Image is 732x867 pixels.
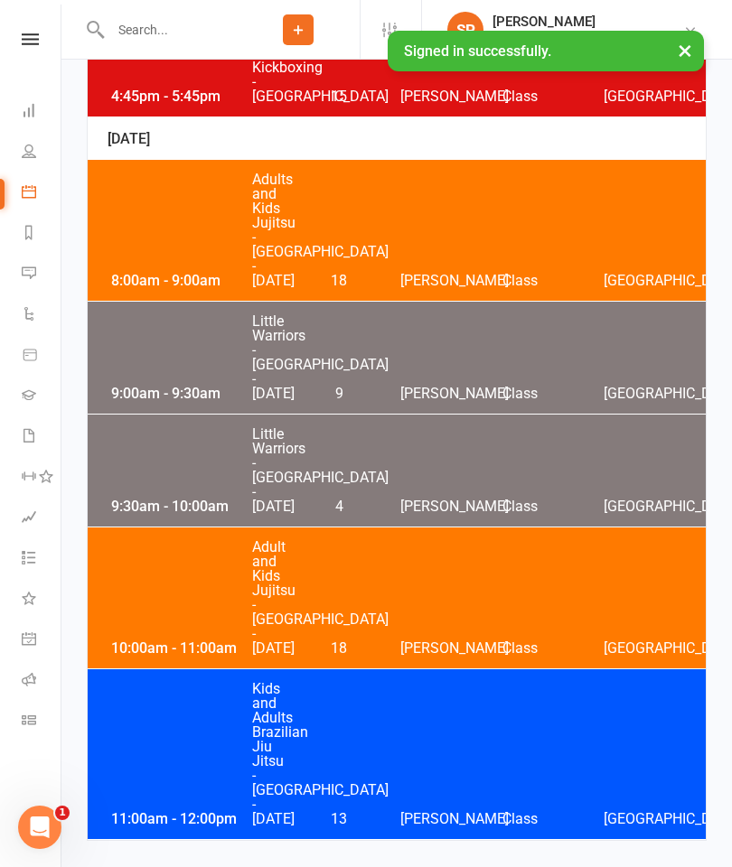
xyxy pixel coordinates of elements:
span: [GEOGRAPHIC_DATA] [604,387,706,401]
span: Little Warriors - [GEOGRAPHIC_DATA] - [DATE] [251,314,292,401]
div: 4:45pm - 5:45pm [107,89,251,104]
span: Kids and Adults Kickboxing - [GEOGRAPHIC_DATA] [251,17,292,104]
span: [GEOGRAPHIC_DATA] [604,89,706,104]
a: Roll call kiosk mode [22,661,62,702]
span: [GEOGRAPHIC_DATA] [604,499,706,514]
iframe: Intercom live chat [18,806,61,849]
a: Class kiosk mode [22,702,62,742]
span: 18 [292,274,387,288]
div: [DATE] [88,117,706,160]
span: Class [502,274,605,288]
a: Dashboard [22,92,62,133]
div: [PERSON_NAME] [493,14,683,30]
span: [GEOGRAPHIC_DATA] [604,812,706,826]
span: Class [502,812,605,826]
span: [PERSON_NAME] [400,387,502,401]
span: [GEOGRAPHIC_DATA] [604,641,706,656]
a: People [22,133,62,173]
div: 9:30am - 10:00am [107,499,251,514]
a: What's New [22,580,62,620]
button: × [669,31,701,70]
span: 15 [292,89,387,104]
span: [PERSON_NAME] [400,274,502,288]
span: [PERSON_NAME] [400,89,502,104]
a: Calendar [22,173,62,214]
a: Product Sales [22,336,62,377]
span: 1 [55,806,70,820]
a: Reports [22,214,62,255]
span: Class [502,641,605,656]
span: [PERSON_NAME] [400,499,502,514]
div: 9:00am - 9:30am [107,387,251,401]
span: [PERSON_NAME] [400,641,502,656]
a: Assessments [22,499,62,539]
span: Class [502,499,605,514]
span: 9 [292,387,387,401]
span: Signed in successfully. [404,42,551,60]
div: 11:00am - 12:00pm [107,812,251,826]
span: 18 [292,641,387,656]
span: Class [502,89,605,104]
span: 13 [292,812,387,826]
div: SP [447,12,483,48]
div: Martial Arts [GEOGRAPHIC_DATA] [493,30,683,46]
span: Kids and Adults Brazilian Jiu Jitsu - [GEOGRAPHIC_DATA] - [DATE] [251,682,292,826]
span: Adults and Kids Jujitsu - [GEOGRAPHIC_DATA] - [DATE] [251,172,292,288]
span: [GEOGRAPHIC_DATA] [604,274,706,288]
span: Little Warriors - [GEOGRAPHIC_DATA] - [DATE] [251,427,292,514]
a: General attendance kiosk mode [22,620,62,661]
input: Search... [105,17,237,42]
span: Class [502,387,605,401]
span: [PERSON_NAME] [400,812,502,826]
div: 10:00am - 11:00am [107,641,251,656]
div: 8:00am - 9:00am [107,274,251,288]
span: 4 [292,499,387,514]
span: Adult and Kids Jujitsu - [GEOGRAPHIC_DATA] - [DATE] [251,540,292,656]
